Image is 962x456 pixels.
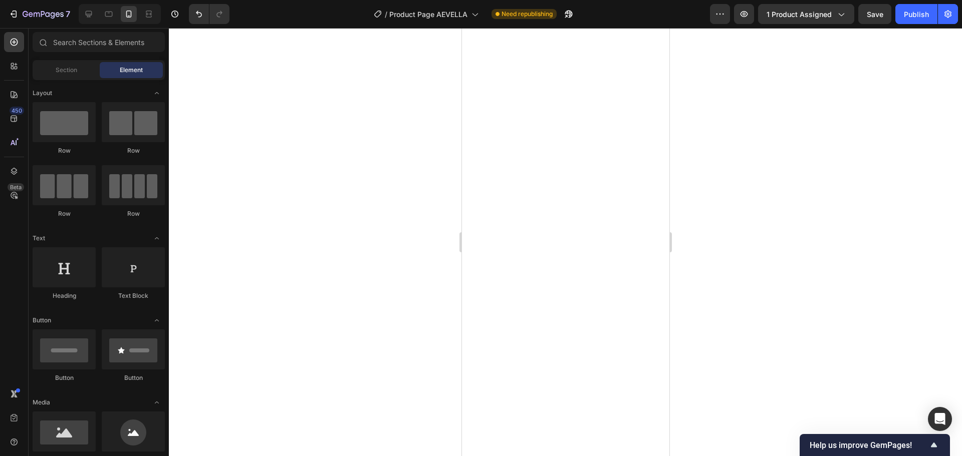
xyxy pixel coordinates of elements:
button: Save [858,4,891,24]
span: Media [33,398,50,407]
button: 7 [4,4,75,24]
span: Save [867,10,883,19]
div: Row [102,146,165,155]
span: Help us improve GemPages! [810,440,928,450]
button: Show survey - Help us improve GemPages! [810,439,940,451]
span: Section [56,66,77,75]
span: Product Page AEVELLA [389,9,467,20]
div: Undo/Redo [189,4,229,24]
span: / [385,9,387,20]
div: Row [33,146,96,155]
span: Text [33,234,45,243]
input: Search Sections & Elements [33,32,165,52]
span: Button [33,316,51,325]
div: 450 [10,107,24,115]
div: Row [33,209,96,218]
div: Open Intercom Messenger [928,407,952,431]
span: Toggle open [149,394,165,410]
span: Layout [33,89,52,98]
span: Toggle open [149,312,165,328]
iframe: Design area [462,28,669,456]
div: Heading [33,291,96,300]
div: Row [102,209,165,218]
span: Element [120,66,143,75]
span: Toggle open [149,230,165,246]
span: Toggle open [149,85,165,101]
div: Button [33,373,96,382]
p: 7 [66,8,70,20]
span: Need republishing [502,10,553,19]
div: Text Block [102,291,165,300]
button: 1 product assigned [758,4,854,24]
span: 1 product assigned [767,9,832,20]
div: Publish [904,9,929,20]
button: Publish [895,4,937,24]
div: Button [102,373,165,382]
div: Beta [8,183,24,191]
